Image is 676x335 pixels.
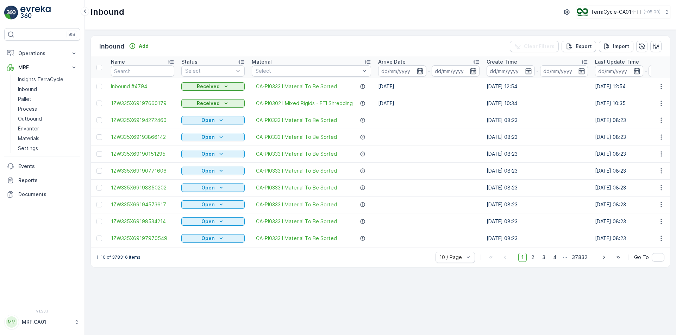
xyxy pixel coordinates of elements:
span: 1 [518,253,527,262]
p: - [645,67,647,75]
span: Go To [634,254,649,261]
p: Open [201,117,215,124]
button: TerraCycle-CA01-FTI(-05:00) [577,6,670,18]
a: Process [15,104,80,114]
a: CA-PI0333 I Material To Be Sorted [256,167,337,174]
p: Envanter [18,125,39,132]
p: ( -05:00 ) [644,9,661,15]
span: CA-PI0333 I Material To Be Sorted [256,184,337,191]
span: CA-PI0302 I Mixed Rigids - FTI Shredding [256,100,353,107]
td: [DATE] 10:34 [483,95,591,112]
a: Events [4,159,80,173]
td: [DATE] 08:23 [483,179,591,196]
div: Toggle Row Selected [96,151,102,157]
td: [DATE] [375,78,483,95]
img: logo [4,6,18,20]
p: Arrive Date [378,58,406,65]
p: Name [111,58,125,65]
p: Status [181,58,198,65]
span: CA-PI0333 I Material To Be Sorted [256,218,337,225]
p: MRF [18,64,66,71]
a: Reports [4,173,80,187]
button: Open [181,183,245,192]
span: CA-PI0333 I Material To Be Sorted [256,83,337,90]
td: [DATE] 08:23 [483,213,591,230]
a: 1ZW335X69197970549 [111,235,174,242]
button: Clear Filters [510,41,559,52]
div: Toggle Row Selected [96,219,102,224]
a: 1ZW335X69190771606 [111,167,174,174]
input: dd/mm/yyyy [378,65,426,77]
button: Open [181,167,245,175]
button: MRF [4,60,80,75]
a: 1ZW335X69194272460 [111,117,174,124]
td: [DATE] 08:23 [483,230,591,247]
p: Open [201,167,215,174]
p: Reports [18,177,77,184]
p: Export [576,43,592,50]
p: Process [18,105,37,112]
td: [DATE] 08:23 [483,196,591,213]
button: Received [181,99,245,108]
button: Operations [4,46,80,60]
a: Inbound [15,84,80,94]
a: 1ZW335X69198534214 [111,218,174,225]
p: Documents [18,191,77,198]
p: MRF.CA01 [22,318,70,326]
p: Received [197,100,220,107]
span: Inbound #4794 [111,83,174,90]
p: Create Time [487,58,517,65]
div: Toggle Row Selected [96,202,102,207]
p: Settings [18,145,38,152]
p: Clear Filters [524,43,555,50]
input: dd/mm/yyyy [487,65,535,77]
p: Select [185,67,234,75]
td: [DATE] 08:23 [483,146,591,162]
span: 4 [550,253,560,262]
button: Add [126,42,151,50]
button: Open [181,217,245,226]
button: Open [181,234,245,243]
p: Insights TerraCycle [18,76,63,83]
p: Pallet [18,96,31,103]
span: v 1.50.1 [4,309,80,313]
p: Open [201,150,215,157]
span: 1ZW335X69198850202 [111,184,174,191]
p: Add [139,43,149,50]
span: CA-PI0333 I Material To Be Sorted [256,134,337,141]
a: CA-PI0333 I Material To Be Sorted [256,117,337,124]
input: dd/mm/yyyy [595,65,643,77]
td: [DATE] 08:23 [483,162,591,179]
input: Search [111,65,174,77]
p: ... [563,253,567,262]
div: Toggle Row Selected [96,185,102,191]
p: Open [201,218,215,225]
a: 1ZW335X69193866142 [111,134,174,141]
a: Insights TerraCycle [15,75,80,84]
button: MMMRF.CA01 [4,315,80,329]
button: Open [181,116,245,124]
a: Pallet [15,94,80,104]
img: logo_light-DOdMpM7g.png [20,6,51,20]
button: Open [181,133,245,141]
a: Outbound [15,114,80,124]
p: Open [201,134,215,141]
p: 1-10 of 378316 items [96,255,140,260]
td: [DATE] 08:23 [483,129,591,146]
p: Inbound [18,86,37,93]
td: [DATE] 12:54 [483,78,591,95]
button: Received [181,82,245,91]
p: Events [18,163,77,170]
button: Export [562,41,596,52]
p: TerraCycle-CA01-FTI [591,8,641,15]
p: Open [201,201,215,208]
a: CA-PI0333 I Material To Be Sorted [256,235,337,242]
a: 1ZW335X69197660179 [111,100,174,107]
a: 1ZW335X69190151295 [111,150,174,157]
